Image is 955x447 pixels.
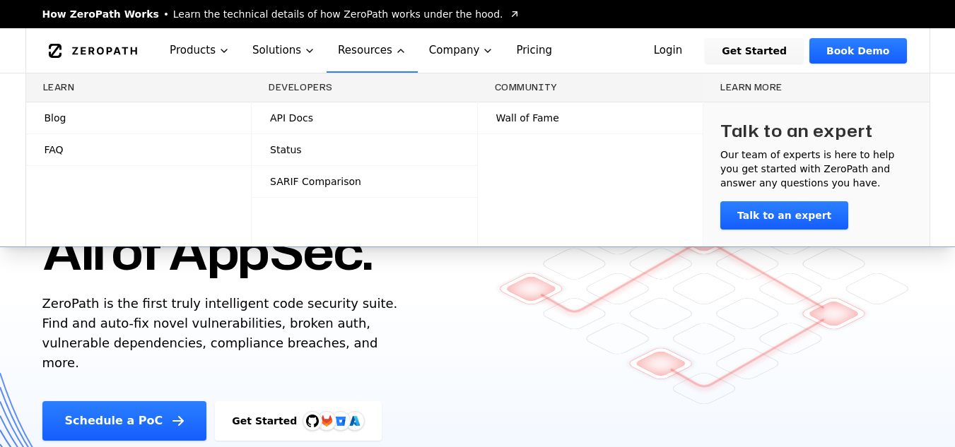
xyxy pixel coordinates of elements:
img: GitHub [306,415,319,427]
button: Solutions [241,28,327,73]
a: API Docs [252,102,477,133]
span: Status [270,143,302,157]
a: How ZeroPath WorksLearn the technical details of how ZeroPath works under the hood. [42,7,520,21]
h3: Learn more [720,82,913,93]
nav: Global [25,28,930,73]
a: Get StartedGitHubGitLabAzure [215,401,382,441]
a: Status [252,134,477,165]
a: Schedule a PoC [42,401,207,441]
span: How ZeroPath Works [42,7,159,21]
p: Our team of experts is here to help you get started with ZeroPath and answer any questions you have. [720,148,913,190]
span: Learn the technical details of how ZeroPath works under the hood. [173,7,503,21]
span: API Docs [270,111,313,125]
span: Blog [45,111,66,125]
button: Products [158,28,241,73]
a: SARIF Comparison [252,166,477,197]
a: Pricing [505,28,563,73]
h3: Community [495,82,686,93]
span: SARIF Comparison [270,174,361,189]
h1: One AI. All of AppSec. [42,155,373,282]
a: Talk to an expert [720,201,848,230]
button: Company [418,28,505,73]
a: Book Demo [809,38,906,64]
h3: Developers [269,82,460,93]
a: FAQ [26,134,252,165]
a: Wall of Fame [478,102,703,133]
a: Get Started [705,38,804,64]
a: Blog [26,102,252,133]
img: Azure [349,415,361,427]
h3: Learn [43,82,235,93]
a: Login [637,38,700,64]
span: Wall of Fame [496,111,559,125]
svg: Bitbucket [333,413,348,429]
button: Resources [327,28,418,73]
h3: Talk to an expert [720,119,873,142]
img: GitLab [312,407,341,435]
p: ZeroPath is the first truly intelligent code security suite. Find and auto-fix novel vulnerabilit... [42,294,404,373]
span: FAQ [45,143,64,157]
